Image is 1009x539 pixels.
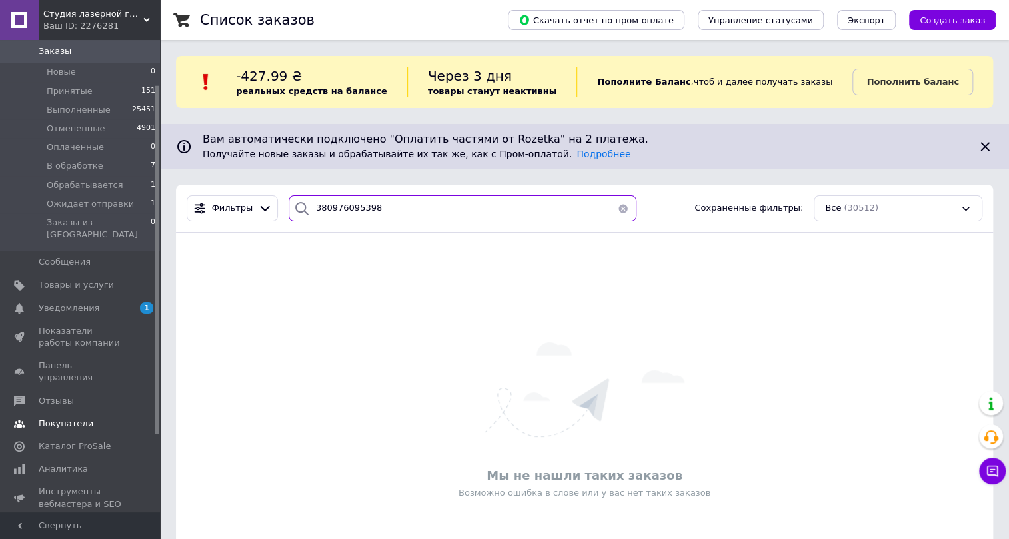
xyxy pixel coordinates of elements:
b: Пополните Баланс [597,77,690,87]
span: Товары и услуги [39,279,114,291]
span: Заказы из [GEOGRAPHIC_DATA] [47,217,151,241]
span: 0 [151,141,155,153]
span: В обработке [47,160,103,172]
span: 7 [151,160,155,172]
span: 1 [140,302,153,314]
div: Ваш ID: 2276281 [43,20,160,32]
span: Уведомления [39,302,99,314]
span: 0 [151,217,155,241]
span: 25451 [132,104,155,116]
img: Ничего не найдено [485,342,684,437]
span: 0 [151,66,155,78]
b: товары станут неактивны [428,86,557,96]
span: Получайте новые заказы и обрабатывайте их так же, как с Пром-оплатой. [203,149,630,159]
span: Заказы [39,45,71,57]
span: Сохраненные фильтры: [694,202,803,215]
span: (30512) [844,203,878,213]
button: Скачать отчет по пром-оплате [508,10,684,30]
span: Ожидает отправки [47,198,134,210]
span: Обрабатывается [47,179,123,191]
span: 4901 [137,123,155,135]
span: Покупатели [39,418,93,430]
span: Управление статусами [708,15,813,25]
a: Подробнее [576,149,630,159]
span: Выполненные [47,104,111,116]
span: Отзывы [39,395,74,407]
span: Каталог ProSale [39,440,111,452]
div: Мы не нашли таких заказов [183,467,986,484]
span: Фильтры [212,202,253,215]
span: Через 3 дня [428,68,512,84]
span: Аналитика [39,463,88,475]
span: Создать заказ [920,15,985,25]
a: Создать заказ [896,15,996,25]
b: Пополнить баланс [866,77,958,87]
span: Новые [47,66,76,78]
span: 151 [141,85,155,97]
button: Очистить [610,195,636,221]
span: Отмененные [47,123,105,135]
a: Пополнить баланс [852,69,972,95]
span: Показатели работы компании [39,325,123,349]
span: Все [825,202,841,215]
span: Оплаченные [47,141,104,153]
span: -427.99 ₴ [236,68,302,84]
span: 1 [151,198,155,210]
span: Инструменты вебмастера и SEO [39,486,123,510]
button: Управление статусами [698,10,824,30]
div: , чтоб и далее получать заказы [576,67,852,97]
input: Поиск по номеру заказа, ФИО покупателя, номеру телефона, Email, номеру накладной [289,195,636,221]
img: :exclamation: [196,72,216,92]
span: Принятые [47,85,93,97]
span: Вам автоматически подключено "Оплатить частями от Rozetka" на 2 платежа. [203,132,966,147]
b: реальных средств на балансе [236,86,387,96]
button: Чат с покупателем [979,458,1006,484]
button: Создать заказ [909,10,996,30]
span: Студия лазерной гравировки [43,8,143,20]
button: Экспорт [837,10,896,30]
span: Скачать отчет по пром-оплате [518,14,674,26]
span: 1 [151,179,155,191]
div: Возможно ошибка в слове или у вас нет таких заказов [183,487,986,499]
span: Сообщения [39,256,91,268]
h1: Список заказов [200,12,315,28]
span: Экспорт [848,15,885,25]
span: Панель управления [39,360,123,384]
